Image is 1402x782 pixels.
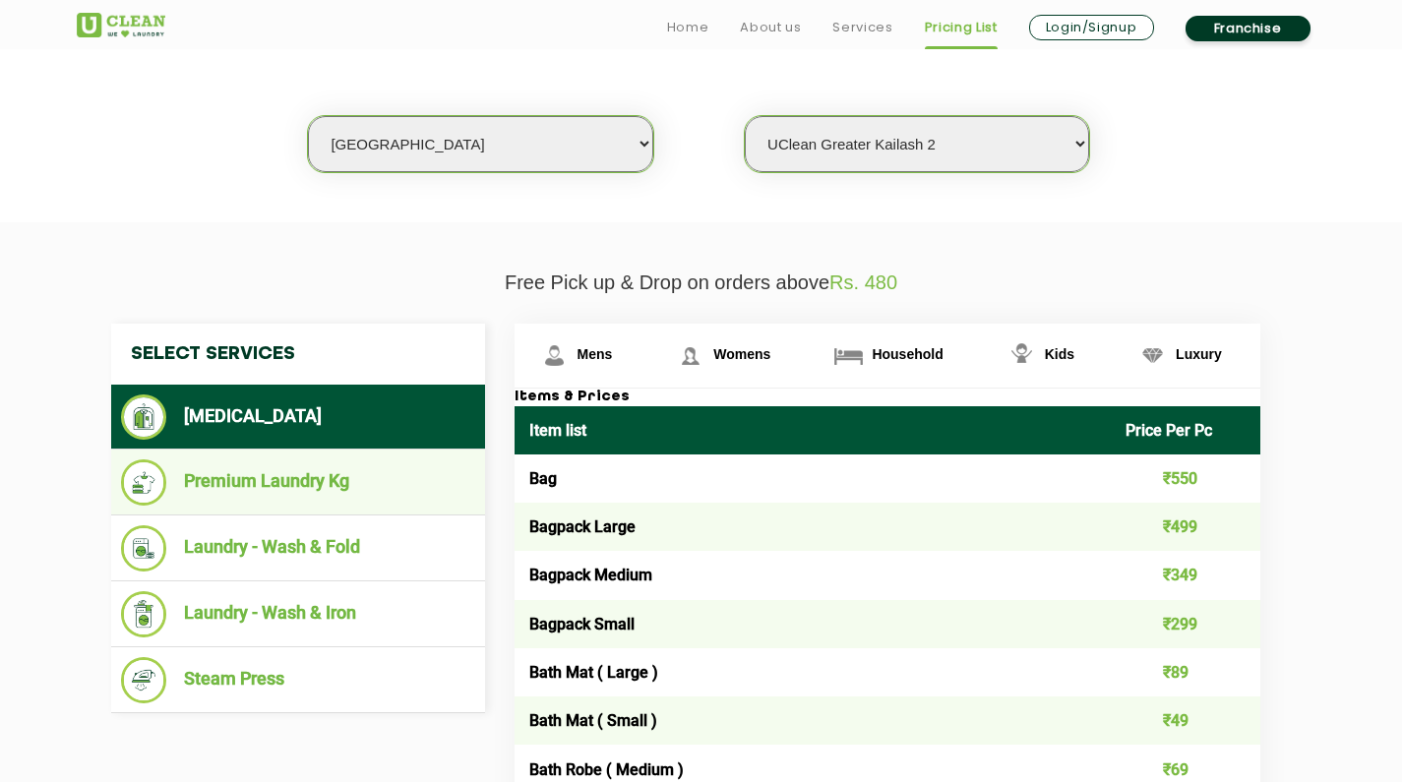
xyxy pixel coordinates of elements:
a: Home [667,16,709,39]
img: Laundry - Wash & Fold [121,525,167,571]
td: ₹349 [1111,551,1260,599]
a: Pricing List [925,16,998,39]
li: [MEDICAL_DATA] [121,394,475,440]
td: ₹299 [1111,600,1260,648]
li: Laundry - Wash & Iron [121,591,475,637]
img: Kids [1005,338,1039,373]
td: ₹89 [1111,648,1260,696]
p: Free Pick up & Drop on orders above [77,271,1326,294]
h4: Select Services [111,324,485,385]
td: Bag [515,454,1112,503]
th: Item list [515,406,1112,454]
li: Steam Press [121,657,475,703]
td: ₹49 [1111,696,1260,745]
img: Household [831,338,866,373]
span: Household [872,346,943,362]
td: Bath Mat ( Small ) [515,696,1112,745]
span: Rs. 480 [829,271,897,293]
h3: Items & Prices [515,389,1260,406]
li: Premium Laundry Kg [121,459,475,506]
img: Dry Cleaning [121,394,167,440]
a: About us [740,16,801,39]
span: Luxury [1176,346,1222,362]
span: Kids [1045,346,1074,362]
span: Womens [713,346,770,362]
a: Services [832,16,892,39]
img: Premium Laundry Kg [121,459,167,506]
span: Mens [578,346,613,362]
li: Laundry - Wash & Fold [121,525,475,571]
img: Womens [673,338,707,373]
td: ₹550 [1111,454,1260,503]
img: Mens [537,338,572,373]
a: Franchise [1186,16,1311,41]
a: Login/Signup [1029,15,1154,40]
td: Bagpack Small [515,600,1112,648]
img: Luxury [1135,338,1170,373]
td: Bagpack Medium [515,551,1112,599]
td: Bath Mat ( Large ) [515,648,1112,696]
th: Price Per Pc [1111,406,1260,454]
td: Bagpack Large [515,503,1112,551]
img: Laundry - Wash & Iron [121,591,167,637]
td: ₹499 [1111,503,1260,551]
img: Steam Press [121,657,167,703]
img: UClean Laundry and Dry Cleaning [77,13,165,37]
